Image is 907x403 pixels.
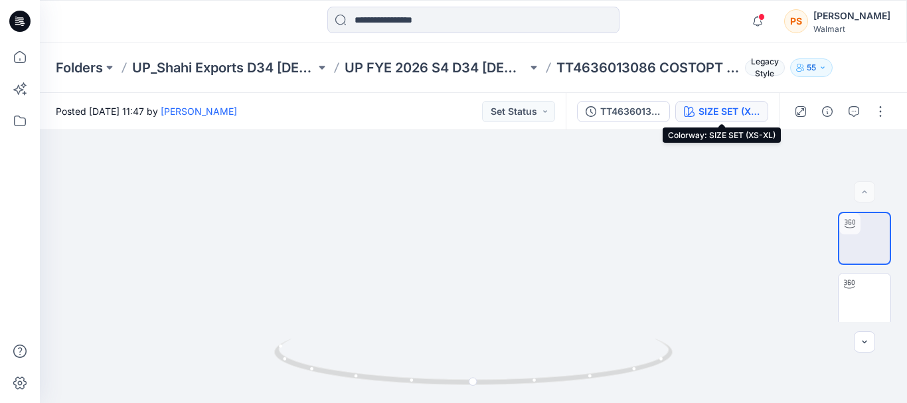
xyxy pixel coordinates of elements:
[132,58,315,77] a: UP_Shahi Exports D34 [DEMOGRAPHIC_DATA] Tops
[675,101,768,122] button: SIZE SET (XS-XL)
[740,58,785,77] button: Legacy Style
[790,58,833,77] button: 55
[161,106,237,117] a: [PERSON_NAME]
[600,104,661,119] div: TT4636013086 COSTOPT SIZE SET (08 04 2025)XS-XXXL
[56,58,103,77] a: Folders
[813,24,890,34] div: Walmart
[556,58,740,77] p: TT4636013086 COSTOPT SIZE SET ([DATE])XS-XXXL
[813,8,890,24] div: [PERSON_NAME]
[784,9,808,33] div: PS
[807,60,816,75] p: 55
[745,60,785,76] span: Legacy Style
[577,101,670,122] button: TT4636013086 COSTOPT SIZE SET ([DATE])XS-XXXL
[699,104,760,119] div: SIZE SET (XS-XL)
[345,58,528,77] a: UP FYE 2026 S4 D34 [DEMOGRAPHIC_DATA] Woven Tops Shahi
[56,104,237,118] span: Posted [DATE] 11:47 by
[817,101,838,122] button: Details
